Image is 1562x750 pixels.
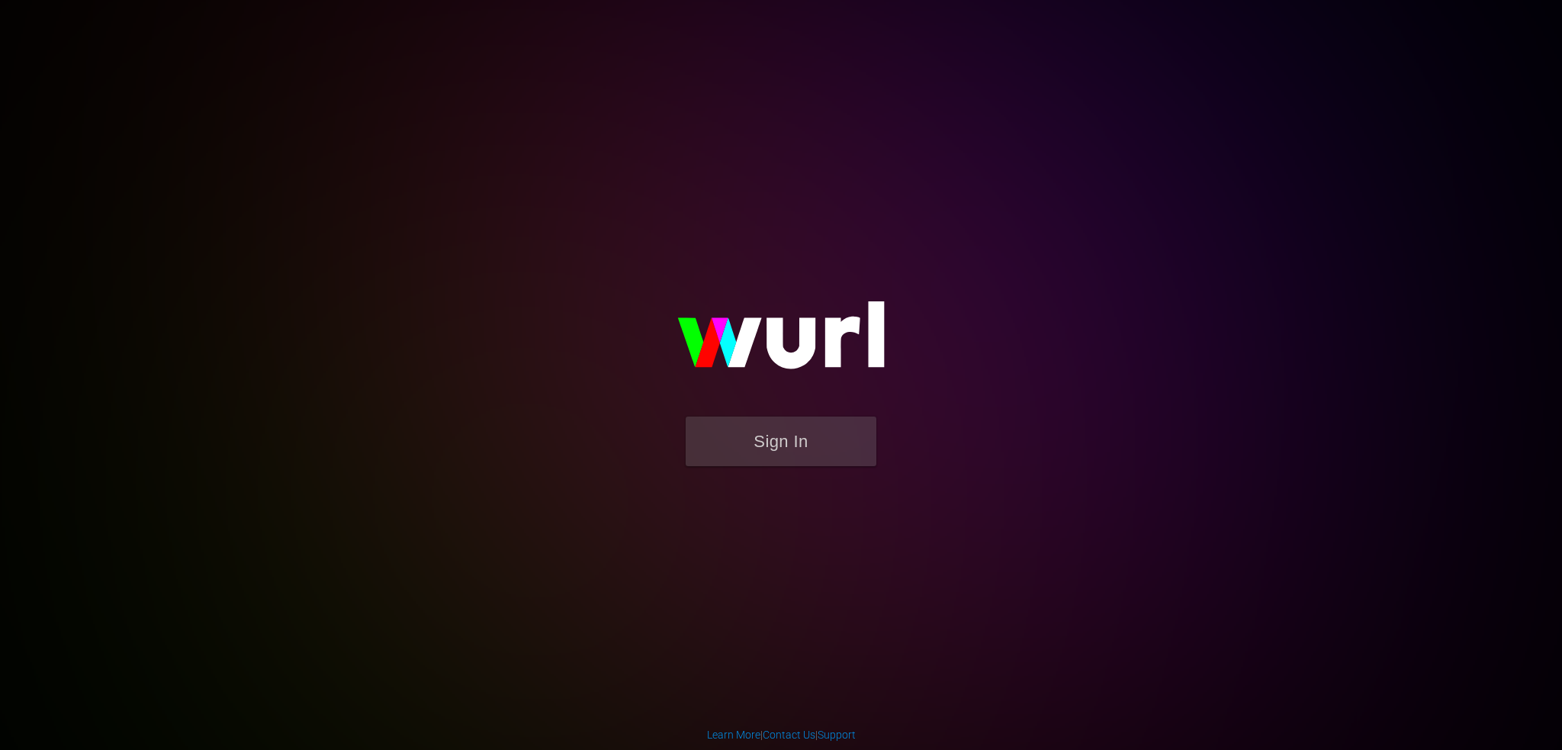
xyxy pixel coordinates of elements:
a: Support [818,729,856,741]
button: Sign In [686,417,876,466]
a: Learn More [707,729,760,741]
div: | | [707,727,856,742]
a: Contact Us [763,729,815,741]
img: wurl-logo-on-black-223613ac3d8ba8fe6dc639794a292ebdb59501304c7dfd60c99c58986ef67473.svg [628,269,934,417]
